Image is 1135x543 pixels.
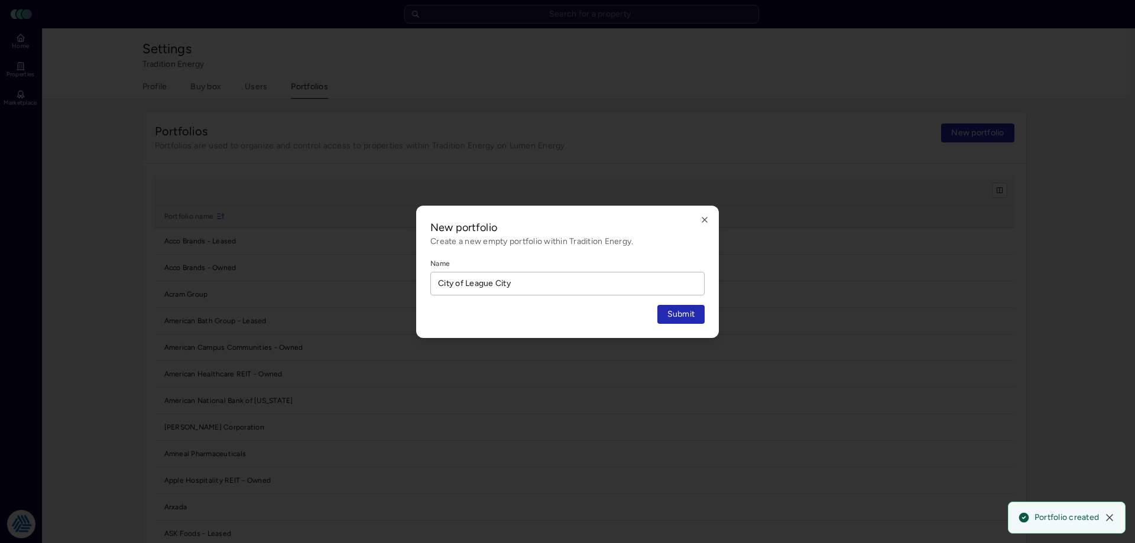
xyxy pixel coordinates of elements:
[430,235,705,248] p: Create a new empty portfolio within Tradition Energy.
[430,258,705,269] label: Name
[700,215,709,225] button: Close
[657,305,705,324] button: Submit
[430,220,705,235] h2: New portfolio
[1035,512,1099,524] span: Portfolio created
[667,308,695,321] span: Submit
